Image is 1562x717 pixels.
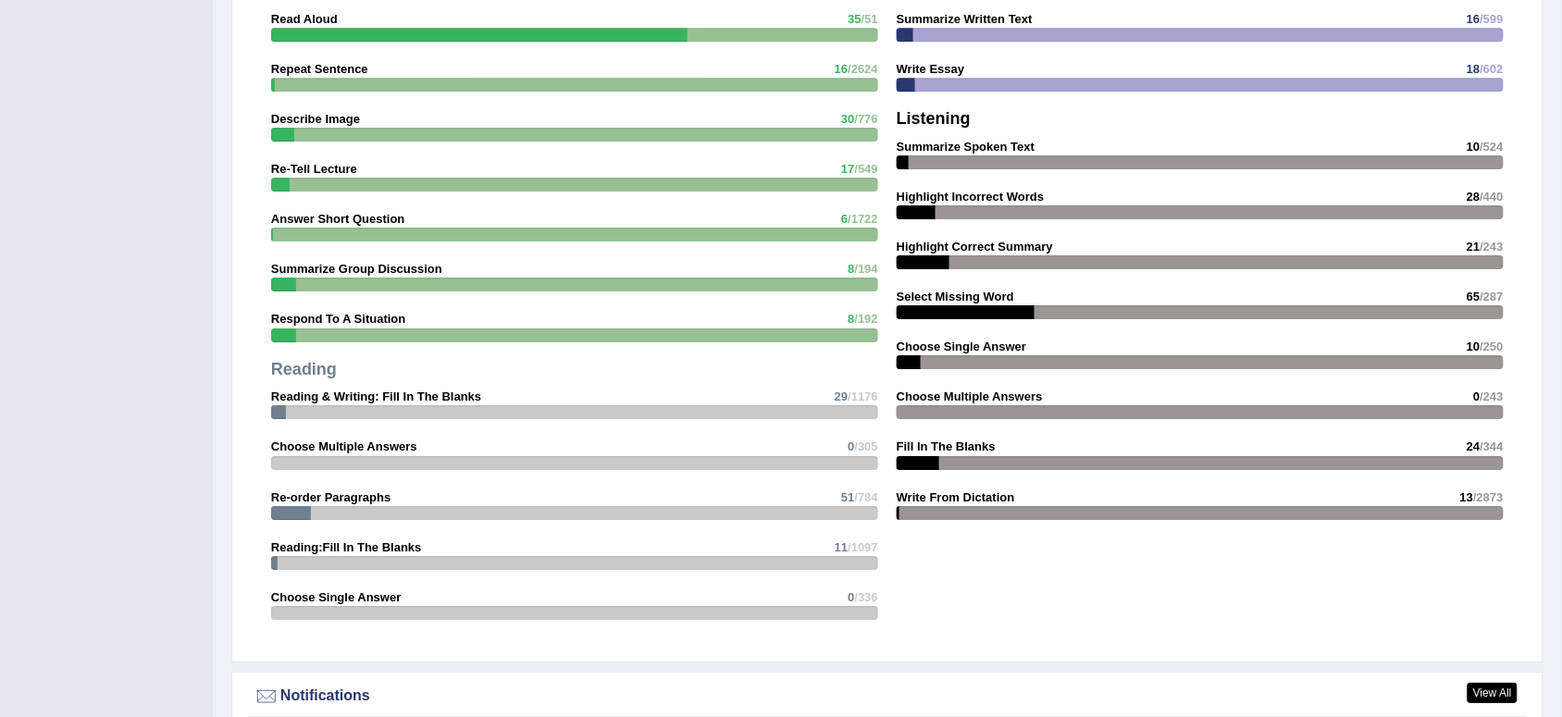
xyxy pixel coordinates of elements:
[855,312,878,326] span: /192
[1467,290,1480,303] span: 65
[897,340,1026,353] strong: Choose Single Answer
[1460,490,1473,504] span: 13
[1467,240,1480,253] span: 21
[835,540,848,554] span: 11
[1481,240,1504,253] span: /243
[897,109,971,128] strong: Listening
[1481,140,1504,154] span: /524
[271,389,481,403] strong: Reading & Writing: Fill In The Blanks
[835,389,848,403] span: 29
[848,212,878,226] span: /1722
[1467,62,1480,76] span: 18
[848,12,861,26] span: 35
[1473,389,1480,403] span: 0
[855,162,878,176] span: /549
[271,439,417,453] strong: Choose Multiple Answers
[1481,12,1504,26] span: /599
[848,590,854,604] span: 0
[855,439,878,453] span: /305
[897,490,1015,504] strong: Write From Dictation
[1481,439,1504,453] span: /344
[271,262,442,276] strong: Summarize Group Discussion
[1473,490,1504,504] span: /2873
[848,540,878,554] span: /1097
[253,683,1522,711] div: Notifications
[848,312,854,326] span: 8
[1481,389,1504,403] span: /243
[848,439,854,453] span: 0
[841,212,848,226] span: 6
[271,540,422,554] strong: Reading:Fill In The Blanks
[855,490,878,504] span: /784
[1467,12,1480,26] span: 16
[1467,140,1480,154] span: 10
[1481,290,1504,303] span: /287
[1481,62,1504,76] span: /602
[271,312,405,326] strong: Respond To A Situation
[897,12,1033,26] strong: Summarize Written Text
[855,262,878,276] span: /194
[897,190,1044,204] strong: Highlight Incorrect Words
[841,490,854,504] span: 51
[271,162,357,176] strong: Re-Tell Lecture
[271,490,390,504] strong: Re-order Paragraphs
[271,590,401,604] strong: Choose Single Answer
[1467,439,1480,453] span: 24
[841,112,854,126] span: 30
[1467,190,1480,204] span: 28
[848,262,854,276] span: 8
[897,62,964,76] strong: Write Essay
[271,360,337,378] strong: Reading
[271,62,368,76] strong: Repeat Sentence
[1467,340,1480,353] span: 10
[855,112,878,126] span: /776
[897,140,1035,154] strong: Summarize Spoken Text
[897,290,1014,303] strong: Select Missing Word
[848,62,878,76] span: /2624
[897,389,1043,403] strong: Choose Multiple Answers
[1468,683,1518,703] a: View All
[897,240,1053,253] strong: Highlight Correct Summary
[855,590,878,604] span: /336
[271,12,338,26] strong: Read Aloud
[897,439,996,453] strong: Fill In The Blanks
[848,389,878,403] span: /1176
[1481,340,1504,353] span: /250
[841,162,854,176] span: 17
[862,12,878,26] span: /51
[271,212,404,226] strong: Answer Short Question
[271,112,360,126] strong: Describe Image
[1481,190,1504,204] span: /440
[835,62,848,76] span: 16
